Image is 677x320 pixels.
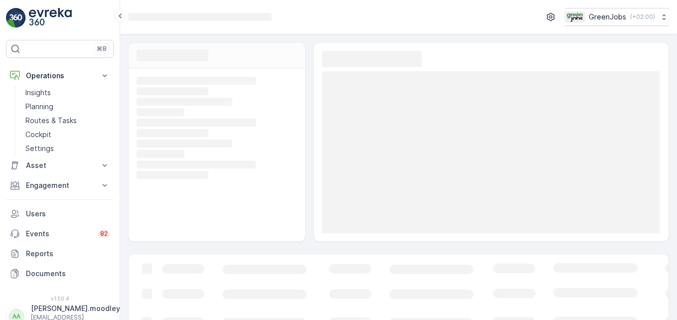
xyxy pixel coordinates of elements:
p: Cockpit [25,130,51,140]
a: Insights [21,86,114,100]
p: Insights [25,88,51,98]
span: v 1.50.4 [6,296,114,302]
p: Planning [25,102,53,112]
a: Settings [21,142,114,156]
a: Reports [6,244,114,264]
button: Engagement [6,175,114,195]
p: ⌘B [97,45,107,53]
a: Documents [6,264,114,284]
p: Documents [26,269,110,279]
button: Operations [6,66,114,86]
p: Settings [25,144,54,154]
p: Events [26,229,92,239]
p: 82 [100,230,108,238]
button: Asset [6,156,114,175]
img: Green_Jobs_Logo.png [565,11,585,22]
p: ( +02:00 ) [630,13,655,21]
a: Planning [21,100,114,114]
p: Engagement [26,180,94,190]
p: Reports [26,249,110,259]
a: Cockpit [21,128,114,142]
p: Routes & Tasks [25,116,77,126]
a: Routes & Tasks [21,114,114,128]
p: [PERSON_NAME].moodley [31,304,120,314]
img: logo_light-DOdMpM7g.png [29,8,72,28]
p: Operations [26,71,94,81]
a: Users [6,204,114,224]
p: Asset [26,160,94,170]
img: logo [6,8,26,28]
button: GreenJobs(+02:00) [565,8,669,26]
a: Events82 [6,224,114,244]
p: GreenJobs [589,12,626,22]
p: Users [26,209,110,219]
